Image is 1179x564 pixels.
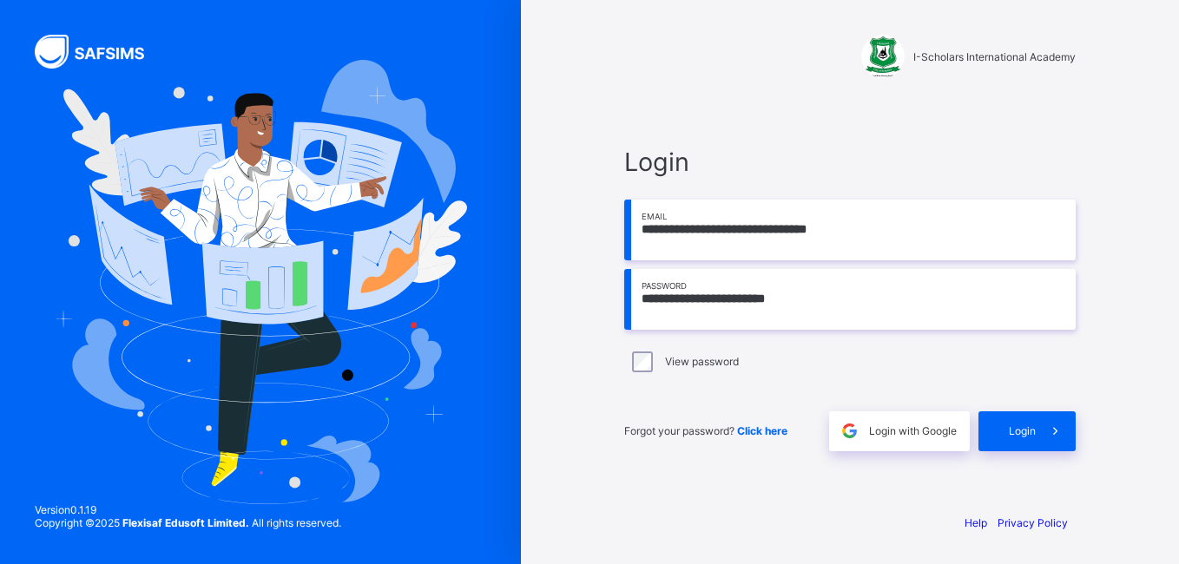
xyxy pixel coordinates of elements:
[665,355,739,368] label: View password
[869,424,957,437] span: Login with Google
[737,424,787,437] a: Click here
[1009,424,1036,437] span: Login
[913,50,1076,63] span: I-Scholars International Academy
[624,424,787,437] span: Forgot your password?
[122,516,249,529] strong: Flexisaf Edusoft Limited.
[35,516,341,529] span: Copyright © 2025 All rights reserved.
[35,503,341,516] span: Version 0.1.19
[35,35,165,69] img: SAFSIMS Logo
[965,516,987,529] a: Help
[624,147,1076,177] span: Login
[54,60,467,504] img: Hero Image
[998,516,1068,529] a: Privacy Policy
[840,421,860,441] img: google.396cfc9801f0270233282035f929180a.svg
